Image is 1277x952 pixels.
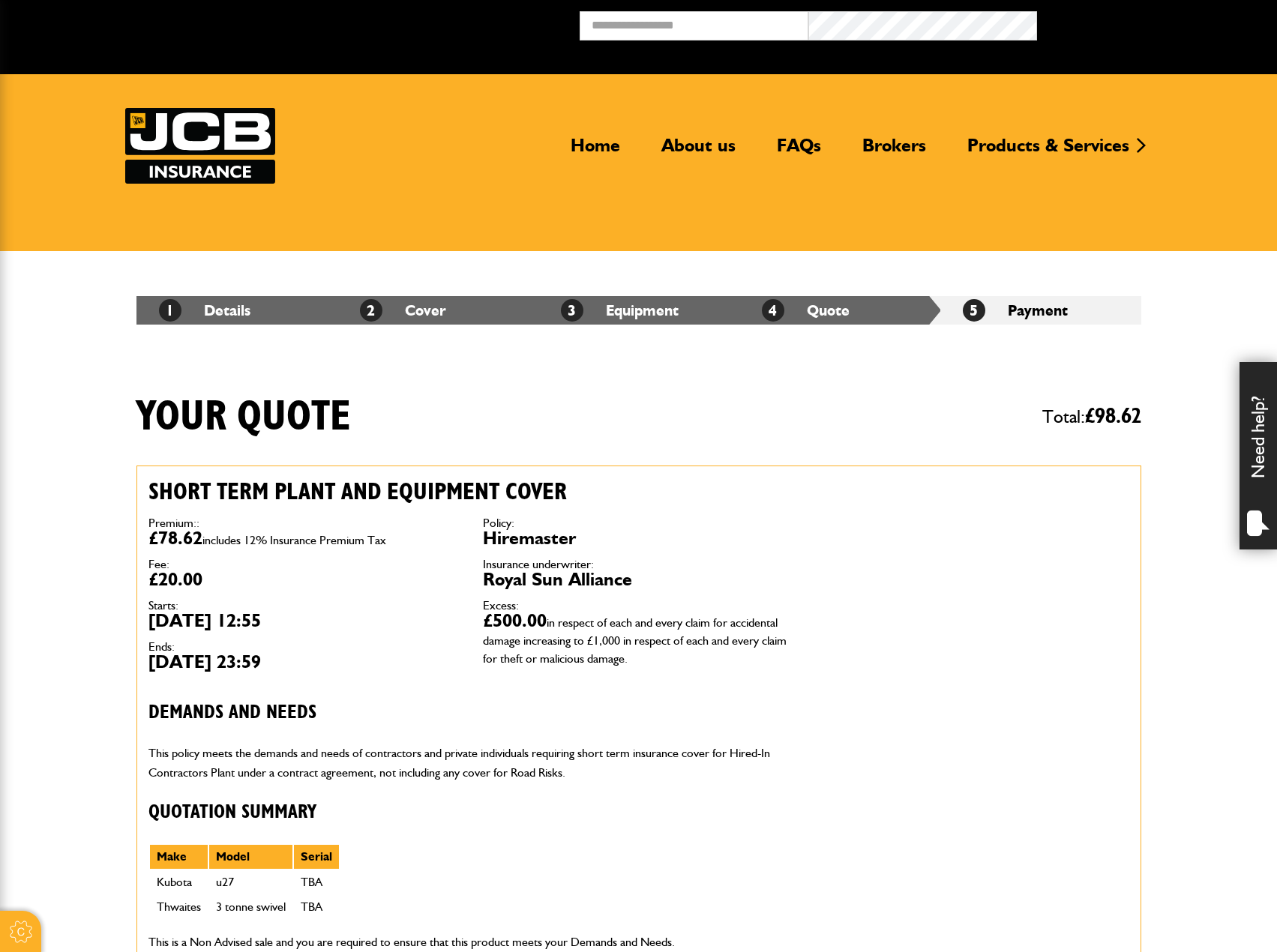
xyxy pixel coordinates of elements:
[1240,362,1277,549] div: Need help?
[483,529,795,547] dd: Hiremaster
[149,844,208,870] th: Make
[1095,406,1141,427] span: 98.62
[483,612,795,666] dd: £500.00
[148,801,795,825] h3: Quotation Summary
[360,301,446,319] a: 2Cover
[148,744,795,782] p: This policy meets the demands and needs of contractors and private individuals requiring short te...
[208,870,293,895] td: u27
[851,134,937,169] a: Brokers
[148,702,795,725] h3: Demands and needs
[125,108,275,184] a: JCB Insurance Services
[483,558,795,570] dt: Insurance underwriter:
[483,600,795,612] dt: Excess:
[1037,11,1266,34] button: Broker Login
[293,870,340,895] td: TBA
[148,933,795,952] p: This is a Non Advised sale and you are required to ensure that this product meets your Demands an...
[483,570,795,588] dd: Royal Sun Alliance
[762,299,784,322] span: 4
[561,299,583,322] span: 3
[208,844,293,870] th: Model
[136,392,351,442] h1: Your quote
[148,558,460,570] dt: Fee:
[561,301,679,319] a: 3Equipment
[483,615,787,666] span: in respect of each and every claim for accidental damage increasing to £1,000 in respect of each ...
[149,894,208,920] td: Thwaites
[293,894,340,920] td: TBA
[148,477,795,506] h2: Short term plant and equipment cover
[650,134,747,169] a: About us
[360,299,382,322] span: 2
[293,844,340,870] th: Serial
[148,600,460,612] dt: Starts:
[148,570,460,588] dd: £20.00
[148,612,460,630] dd: [DATE] 12:55
[202,533,386,547] span: includes 12% Insurance Premium Tax
[940,296,1141,325] li: Payment
[159,301,250,319] a: 1Details
[1085,406,1141,427] span: £
[148,517,460,529] dt: Premium::
[148,641,460,653] dt: Ends:
[956,134,1141,169] a: Products & Services
[148,653,460,671] dd: [DATE] 23:59
[963,299,985,322] span: 5
[148,529,460,547] dd: £78.62
[149,870,208,895] td: Kubota
[483,517,795,529] dt: Policy:
[559,134,631,169] a: Home
[766,134,832,169] a: FAQs
[125,108,275,184] img: JCB Insurance Services logo
[159,299,181,322] span: 1
[1042,400,1141,434] span: Total:
[739,296,940,325] li: Quote
[208,894,293,920] td: 3 tonne swivel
